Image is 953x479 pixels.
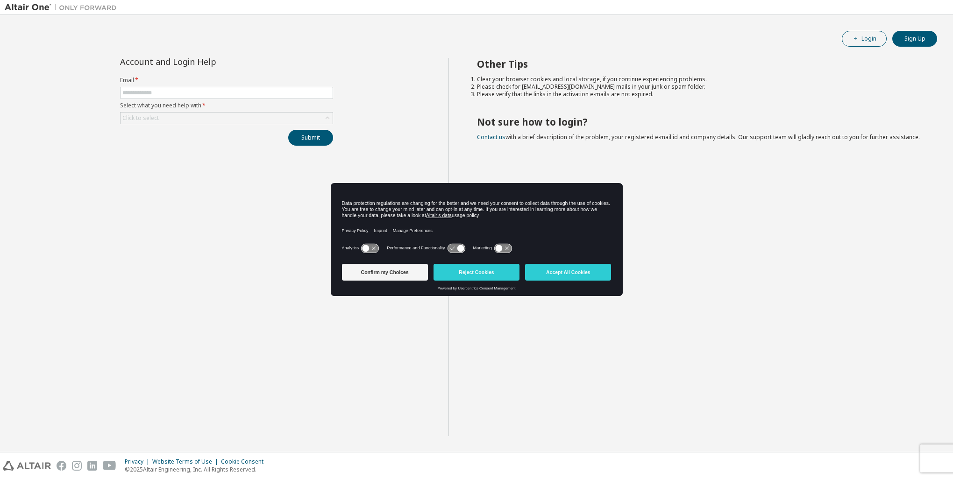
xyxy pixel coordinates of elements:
[120,102,333,109] label: Select what you need help with
[103,461,116,471] img: youtube.svg
[3,461,51,471] img: altair_logo.svg
[477,91,921,98] li: Please verify that the links in the activation e-mails are not expired.
[477,116,921,128] h2: Not sure how to login?
[892,31,937,47] button: Sign Up
[120,58,291,65] div: Account and Login Help
[477,83,921,91] li: Please check for [EMAIL_ADDRESS][DOMAIN_NAME] mails in your junk or spam folder.
[57,461,66,471] img: facebook.svg
[152,458,221,465] div: Website Terms of Use
[288,130,333,146] button: Submit
[87,461,97,471] img: linkedin.svg
[121,113,333,124] div: Click to select
[477,58,921,70] h2: Other Tips
[122,114,159,122] div: Click to select
[477,133,920,141] span: with a brief description of the problem, your registered e-mail id and company details. Our suppo...
[221,458,269,465] div: Cookie Consent
[125,458,152,465] div: Privacy
[5,3,121,12] img: Altair One
[477,133,505,141] a: Contact us
[477,76,921,83] li: Clear your browser cookies and local storage, if you continue experiencing problems.
[842,31,887,47] button: Login
[72,461,82,471] img: instagram.svg
[120,77,333,84] label: Email
[125,465,269,473] p: © 2025 Altair Engineering, Inc. All Rights Reserved.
